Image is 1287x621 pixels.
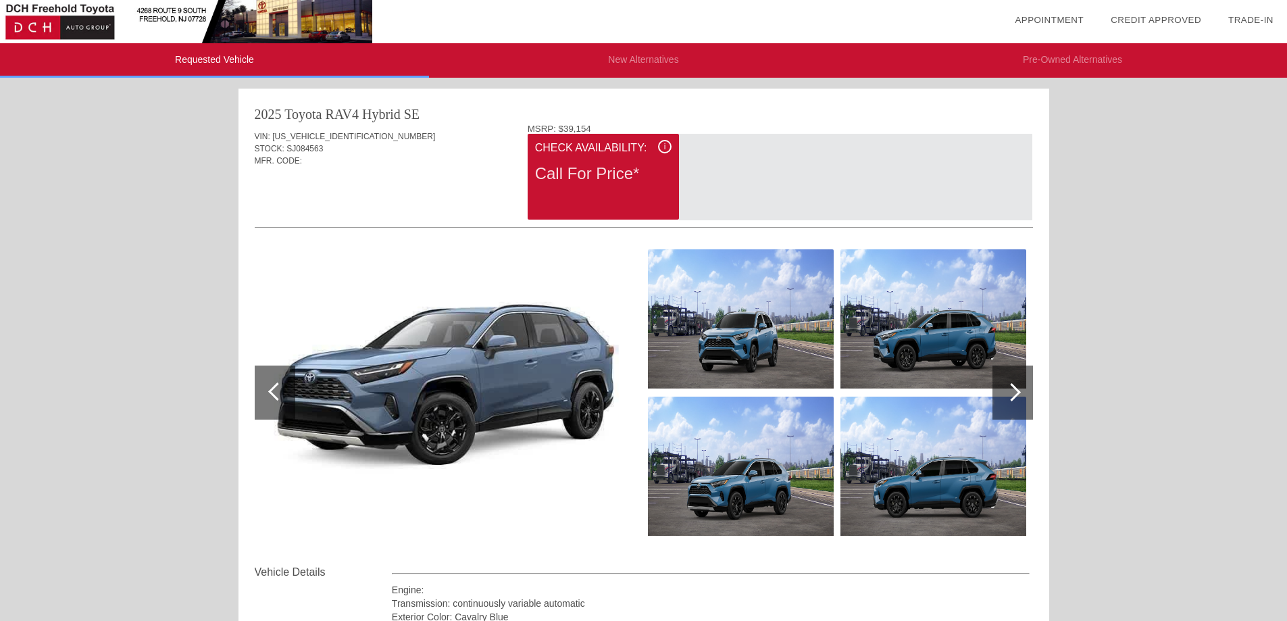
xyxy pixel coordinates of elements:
[255,564,392,580] div: Vehicle Details
[255,156,303,166] span: MFR. CODE:
[1015,15,1084,25] a: Appointment
[648,397,834,536] img: 1a0d5ff46e8da6fb942cac30d954e210.png
[528,124,1033,134] div: MSRP: $39,154
[535,156,672,191] div: Call For Price*
[255,144,284,153] span: STOCK:
[648,249,834,389] img: f327787ec9f537c6cac251aed17fd74b.png
[286,144,323,153] span: SJ084563
[664,142,666,151] span: i
[392,597,1030,610] div: Transmission: continuously variable automatic
[535,140,672,156] div: Check Availability:
[392,583,1030,597] div: Engine:
[272,132,435,141] span: [US_VEHICLE_IDENTIFICATION_NUMBER]
[1111,15,1201,25] a: Credit Approved
[255,105,401,124] div: 2025 Toyota RAV4 Hybrid
[255,187,1033,209] div: Quoted on [DATE] 9:10:01 AM
[1228,15,1273,25] a: Trade-In
[255,249,638,536] img: 366f60d3a06ef47e2182681dd0131203x.jpg
[840,249,1026,389] img: bd300e1de1c689226c9c03ce3104f00b.png
[858,43,1287,78] li: Pre-Owned Alternatives
[429,43,858,78] li: New Alternatives
[255,132,270,141] span: VIN:
[840,397,1026,536] img: 396113875d2513d05a7fa5597a643045.png
[404,105,420,124] div: SE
